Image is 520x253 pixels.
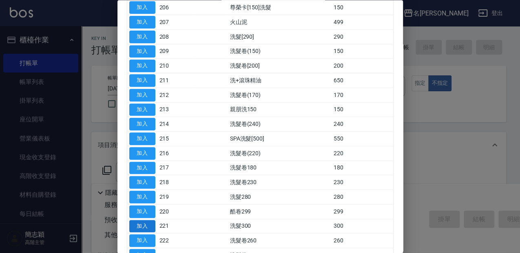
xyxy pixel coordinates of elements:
td: 219 [157,190,193,205]
td: 洗+滾珠精油 [228,73,332,88]
td: 220 [332,146,393,161]
td: SPA洗髮[500] [228,132,332,146]
td: 299 [332,205,393,219]
td: 260 [332,233,393,248]
button: 加入 [129,2,155,14]
button: 加入 [129,16,155,29]
td: 214 [157,117,193,132]
td: 650 [332,73,393,88]
td: 550 [332,132,393,146]
button: 加入 [129,205,155,218]
td: 300 [332,219,393,234]
button: 加入 [129,89,155,101]
button: 加入 [129,60,155,73]
td: 150 [332,44,393,59]
button: 加入 [129,103,155,116]
td: 洗髮卷(150) [228,44,332,59]
td: 親朋洗150 [228,103,332,117]
td: 211 [157,73,193,88]
td: 280 [332,190,393,205]
td: 酷卷299 [228,205,332,219]
td: 216 [157,146,193,161]
button: 加入 [129,147,155,160]
td: 洗髮卷260 [228,233,332,248]
button: 加入 [129,75,155,87]
td: 222 [157,233,193,248]
button: 加入 [129,162,155,174]
td: 230 [332,175,393,190]
td: 洗髮卷230 [228,175,332,190]
button: 加入 [129,133,155,145]
td: 洗髮280 [228,190,332,205]
td: 180 [332,161,393,176]
td: 洗髮卷(170) [228,88,332,103]
td: 218 [157,175,193,190]
td: 210 [157,59,193,73]
button: 加入 [129,118,155,131]
td: 洗髮卷(220) [228,146,332,161]
td: 208 [157,30,193,44]
td: 洗髮[290] [228,30,332,44]
button: 加入 [129,45,155,58]
td: 火山泥 [228,15,332,30]
button: 加入 [129,220,155,233]
button: 加入 [129,191,155,204]
td: 220 [157,205,193,219]
td: 290 [332,30,393,44]
td: 洗髮卷180 [228,161,332,176]
td: 150 [332,0,393,15]
td: 209 [157,44,193,59]
td: 499 [332,15,393,30]
td: 洗髮卷(240) [228,117,332,132]
td: 150 [332,103,393,117]
td: 207 [157,15,193,30]
td: 尊榮卡[150]洗髮 [228,0,332,15]
td: 206 [157,0,193,15]
button: 加入 [129,31,155,43]
td: 213 [157,103,193,117]
button: 加入 [129,176,155,189]
td: 240 [332,117,393,132]
button: 加入 [129,235,155,247]
td: 洗髮卷[200] [228,59,332,73]
td: 170 [332,88,393,103]
td: 洗髮300 [228,219,332,234]
td: 200 [332,59,393,73]
td: 221 [157,219,193,234]
td: 212 [157,88,193,103]
td: 215 [157,132,193,146]
td: 217 [157,161,193,176]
